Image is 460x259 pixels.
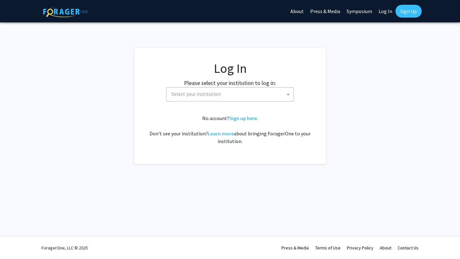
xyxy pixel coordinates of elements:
[347,245,373,251] a: Privacy Policy
[42,237,88,259] div: ForagerOne, LLC © 2025
[395,5,422,18] a: Sign Up
[172,91,221,97] span: Select your institution
[147,61,313,76] h1: Log In
[398,245,418,251] a: Contact Us
[208,130,234,137] a: Learn more about bringing ForagerOne to your institution
[43,6,88,17] img: ForagerOne Logo
[169,88,294,101] span: Select your institution
[147,114,313,145] div: No account? . Don't see your institution? about bringing ForagerOne to your institution.
[315,245,341,251] a: Terms of Use
[281,245,309,251] a: Press & Media
[166,87,294,102] span: Select your institution
[380,245,391,251] a: About
[184,79,276,87] label: Please select your institution to log in:
[229,115,257,121] a: Sign up here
